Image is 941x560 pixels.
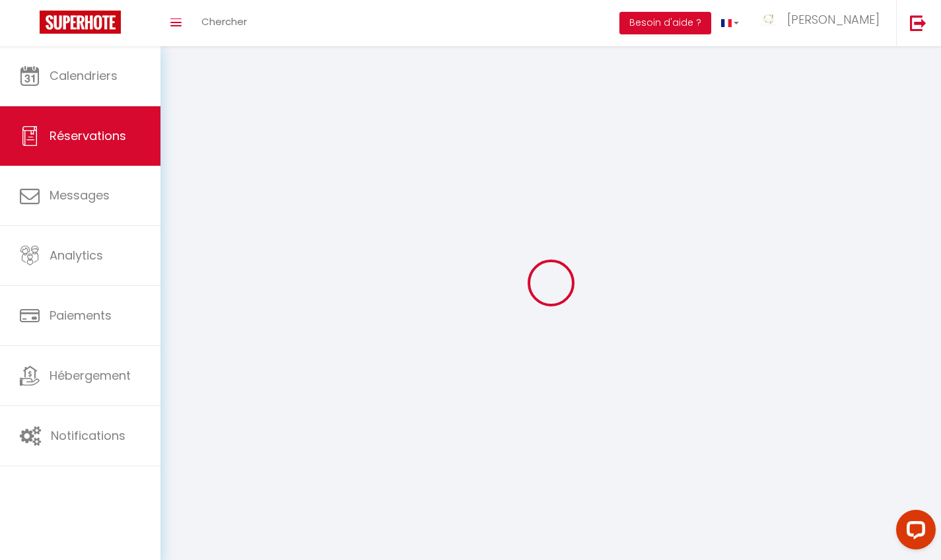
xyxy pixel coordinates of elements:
img: ... [759,14,779,26]
span: Paiements [50,307,112,324]
span: [PERSON_NAME] [787,11,880,28]
button: Besoin d'aide ? [619,12,711,34]
span: Analytics [50,247,103,263]
img: Super Booking [40,11,121,34]
span: Réservations [50,127,126,144]
span: Notifications [51,427,125,444]
span: Calendriers [50,67,118,84]
span: Messages [50,187,110,203]
span: Hébergement [50,367,131,384]
iframe: LiveChat chat widget [886,505,941,560]
span: Chercher [201,15,247,28]
img: logout [910,15,926,31]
